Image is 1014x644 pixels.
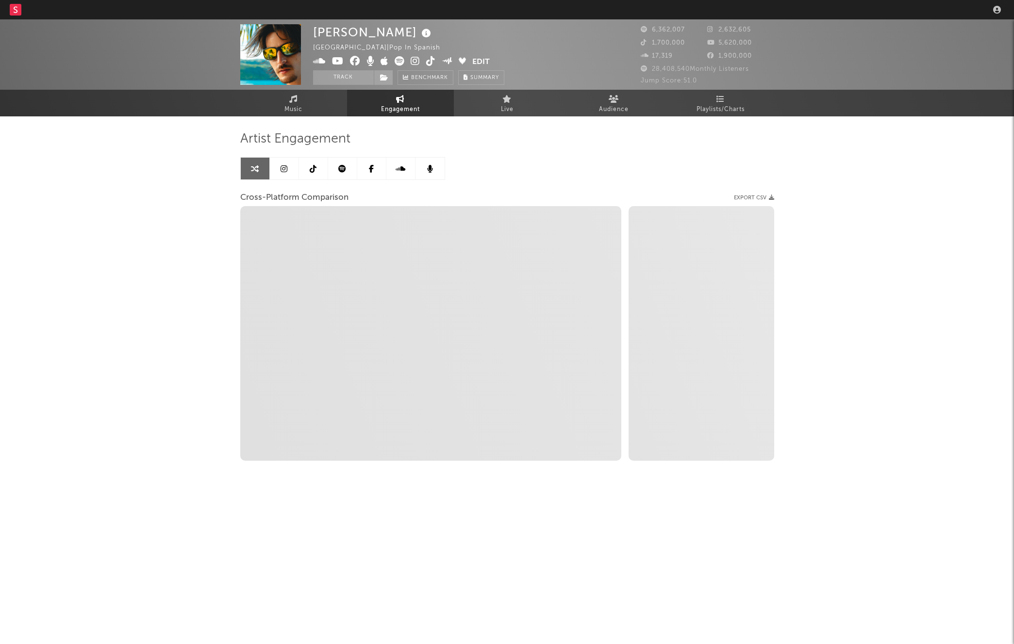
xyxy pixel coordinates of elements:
[458,70,504,85] button: Summary
[472,56,490,68] button: Edit
[398,70,453,85] a: Benchmark
[284,104,302,115] span: Music
[470,75,499,80] span: Summary
[313,70,374,85] button: Track
[641,27,685,33] span: 6,362,007
[501,104,514,115] span: Live
[561,90,667,116] a: Audience
[347,90,454,116] a: Engagement
[240,90,347,116] a: Music
[667,90,774,116] a: Playlists/Charts
[313,42,451,54] div: [GEOGRAPHIC_DATA] | Pop in Spanish
[641,40,685,46] span: 1,700,000
[641,66,749,72] span: 28,408,540 Monthly Listeners
[381,104,420,115] span: Engagement
[707,27,751,33] span: 2,632,605
[697,104,745,115] span: Playlists/Charts
[313,24,433,40] div: [PERSON_NAME]
[454,90,561,116] a: Live
[411,72,448,84] span: Benchmark
[599,104,629,115] span: Audience
[641,78,697,84] span: Jump Score: 51.0
[240,133,350,145] span: Artist Engagement
[240,192,349,204] span: Cross-Platform Comparison
[641,53,673,59] span: 17,319
[707,40,752,46] span: 5,620,000
[707,53,752,59] span: 1,900,000
[734,195,774,201] button: Export CSV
